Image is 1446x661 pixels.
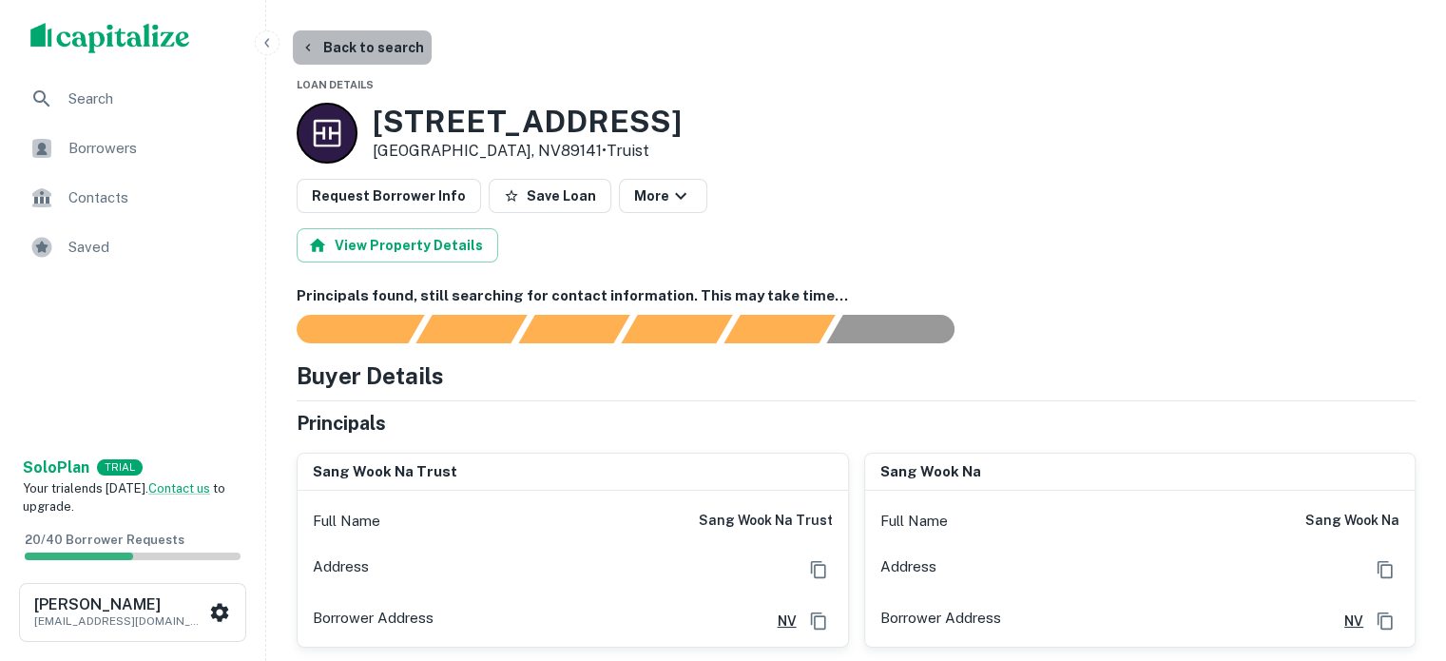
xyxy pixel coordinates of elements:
button: Copy Address [804,555,833,584]
a: Borrowers [15,126,250,171]
div: Documents found, AI parsing details... [518,315,629,343]
h6: sang wook na trust [313,461,457,483]
span: Contacts [68,186,239,209]
p: Borrower Address [880,607,1001,635]
div: AI fulfillment process complete. [827,315,977,343]
button: Request Borrower Info [297,179,481,213]
button: [PERSON_NAME][EMAIL_ADDRESS][DOMAIN_NAME] [19,583,246,642]
a: Saved [15,224,250,270]
p: Borrower Address [313,607,434,635]
h4: Buyer Details [297,359,444,393]
a: Search [15,76,250,122]
button: More [619,179,707,213]
button: Copy Address [1371,607,1399,635]
iframe: Chat Widget [1351,509,1446,600]
p: [GEOGRAPHIC_DATA], NV89141 • [373,140,682,163]
h3: [STREET_ADDRESS] [373,104,682,140]
div: TRIAL [97,459,143,476]
p: Full Name [880,510,948,533]
h6: sang wook na [880,461,981,483]
span: Saved [68,236,239,259]
strong: Solo Plan [23,458,89,476]
a: SoloPlan [23,457,89,479]
div: Principals found, AI now looking for contact information... [621,315,732,343]
h6: Principals found, still searching for contact information. This may take time... [297,285,1416,307]
h5: Principals [297,409,386,437]
span: Search [68,87,239,110]
a: Contacts [15,175,250,221]
button: View Property Details [297,228,498,262]
a: NV [762,611,797,632]
a: NV [1329,611,1363,632]
h6: sang wook na trust [699,510,833,533]
div: Sending borrower request to AI... [274,315,416,343]
p: Full Name [313,510,380,533]
h6: sang wook na [1305,510,1399,533]
div: Principals found, still searching for contact information. This may take time... [723,315,835,343]
p: Address [880,555,936,584]
img: capitalize-logo.png [30,23,190,53]
a: Contact us [148,481,210,496]
span: Borrowers [68,137,239,160]
p: Address [313,555,369,584]
button: Copy Address [804,607,833,635]
button: Back to search [293,30,432,65]
a: Truist [607,142,649,160]
h6: [PERSON_NAME] [34,597,205,612]
span: 20 / 40 Borrower Requests [25,533,184,547]
span: Your trial ends [DATE]. to upgrade. [23,481,225,515]
div: Your request is received and processing... [415,315,527,343]
span: Loan Details [297,79,374,90]
button: Save Loan [489,179,611,213]
p: [EMAIL_ADDRESS][DOMAIN_NAME] [34,612,205,630]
